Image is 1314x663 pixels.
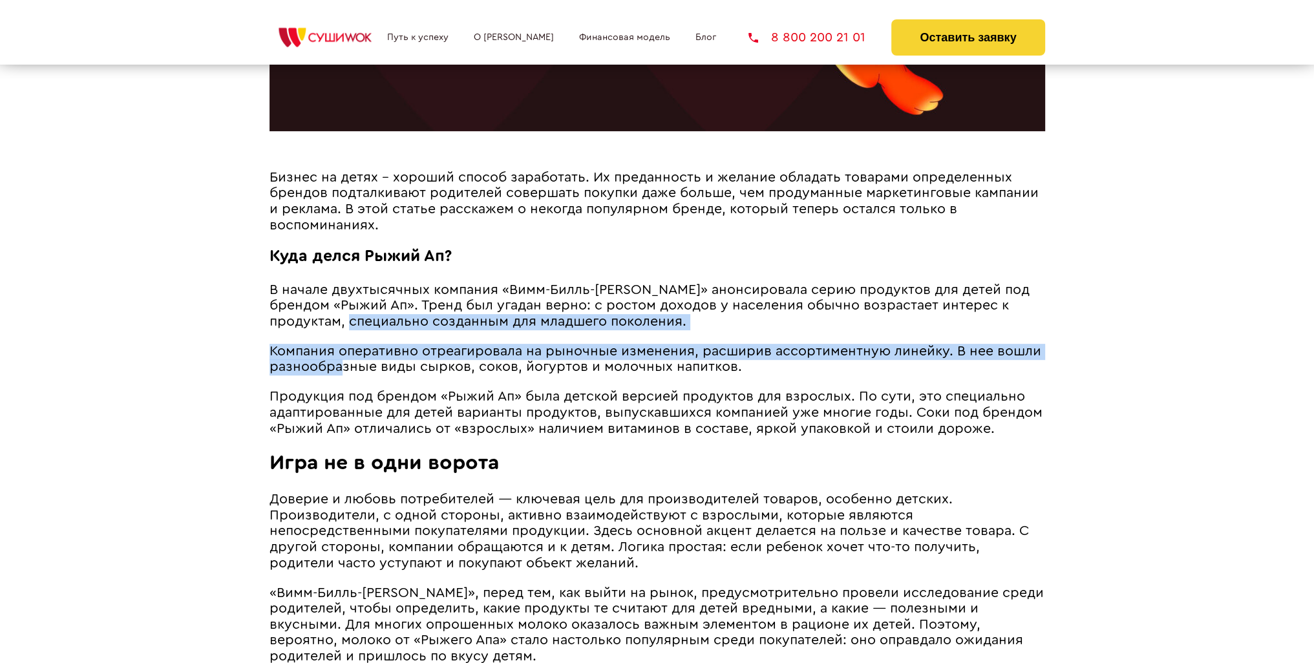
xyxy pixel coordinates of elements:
[579,32,670,43] a: Финансовая модель
[270,344,1041,374] span: Компания оперативно отреагировала на рыночные изменения, расширив ассортиментную линейку. В нее в...
[474,32,554,43] a: О [PERSON_NAME]
[270,586,1044,663] span: «Вимм-Билль-[PERSON_NAME]», перед тем, как выйти на рынок, предусмотрительно провели исследование...
[270,248,452,264] span: Куда делся Рыжий Ап?
[891,19,1044,56] button: Оставить заявку
[748,31,865,44] a: 8 800 200 21 01
[270,452,499,473] span: Игра не в одни ворота
[270,492,1029,569] span: Доверие и любовь потребителей ― ключевая цель для производителей товаров, особенно детских. Произ...
[771,31,865,44] span: 8 800 200 21 01
[270,171,1039,232] span: Бизнес на детях – хороший способ заработать. Их преданность и желание обладать товарами определен...
[695,32,716,43] a: Блог
[270,283,1030,328] span: В начале двухтысячных компания «Вимм-Билль-[PERSON_NAME]» анонсировала серию продуктов для детей ...
[387,32,449,43] a: Путь к успеху
[270,390,1043,435] span: Продукция под брендом «Рыжий Ап» была детской версией продуктов для взрослых. По сути, это специа...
